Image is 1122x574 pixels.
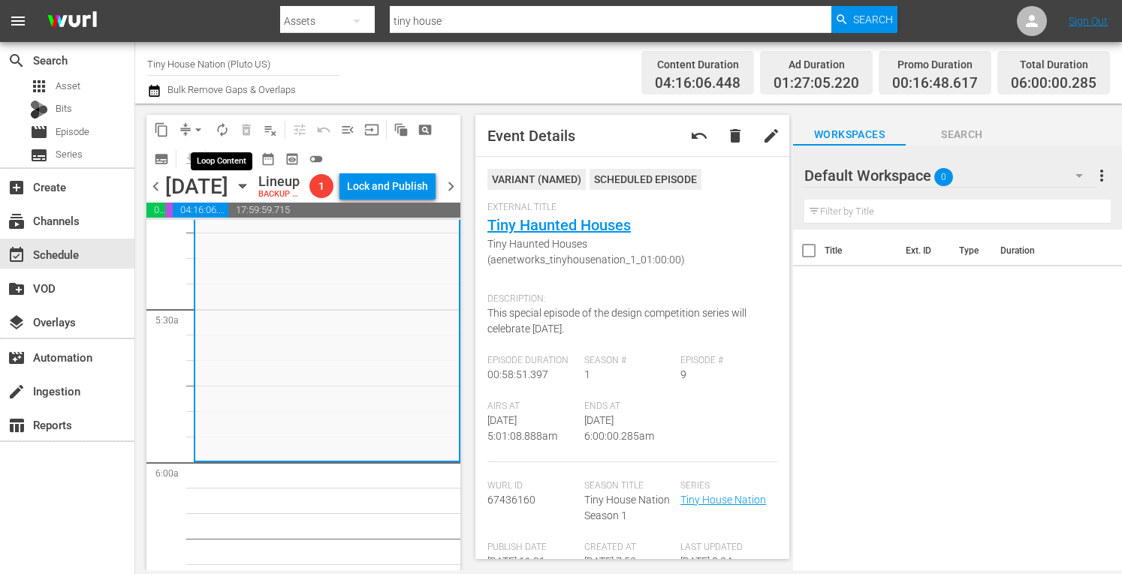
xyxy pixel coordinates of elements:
[584,494,670,521] span: Tiny House Nation Season 1
[258,190,303,200] div: BACKUP WILL DELIVER: [DATE] 4a (local)
[347,173,428,200] div: Lock and Publish
[56,125,89,140] span: Episode
[853,6,893,33] span: Search
[774,54,859,75] div: Ad Duration
[312,118,336,142] span: Revert to Primary Episode
[487,368,548,380] span: 00:58:51.397
[394,122,409,137] span: auto_awesome_motion_outlined
[825,230,897,272] th: Title
[655,75,740,92] span: 04:16:06.448
[584,542,674,554] span: Created At
[753,118,789,154] button: edit
[149,147,173,171] span: Create Series Block
[487,216,631,234] a: Tiny Haunted Houses
[680,355,770,367] span: Episode #
[364,122,379,137] span: input
[8,246,26,264] span: Schedule
[680,494,766,506] a: Tiny House Nation
[418,122,433,137] span: pageview_outlined
[690,127,708,145] span: Revert to Primary Episode
[191,122,206,137] span: arrow_drop_down
[1093,158,1111,194] button: more_vert
[154,152,169,167] span: subtitles_outlined
[487,169,586,190] div: VARIANT ( NAMED )
[717,118,753,154] button: delete
[991,230,1081,272] th: Duration
[234,118,258,142] span: Select an event to delete
[487,293,770,305] span: Description:
[36,4,108,39] img: ans4CAIJ8jUAAAAAAAAAAAAAAAAAAAAAAAAgQb4GAAAAAAAAAAAAAAAAAAAAAAAAJMjXAAAAAAAAAAAAAAAAAAAAAAAAgAT5G...
[680,480,770,492] span: Series
[487,494,535,506] span: 67436160
[584,555,651,567] span: [DATE] 7:53am
[263,122,278,137] span: playlist_remove_outlined
[487,355,577,367] span: Episode Duration
[681,118,717,154] button: undo
[680,368,686,380] span: 9
[892,75,978,92] span: 00:16:48.617
[584,414,654,442] span: [DATE] 6:00:00.285am
[487,414,557,442] span: [DATE] 5:01:08.888am
[56,101,72,116] span: Bits
[950,230,991,272] th: Type
[1093,167,1111,185] span: more_vert
[584,368,590,380] span: 1
[1069,15,1108,27] a: Sign Out
[8,212,26,230] span: Channels
[762,127,780,145] span: edit
[487,401,577,413] span: Airs At
[30,77,48,95] span: Asset
[726,127,744,145] span: delete
[261,152,276,167] span: date_range_outlined
[360,118,384,142] span: Update Metadata from Key Asset
[8,314,26,332] span: Overlays
[487,307,746,335] span: This special episode of the design competition series will celebrate [DATE].
[584,355,674,367] span: Season #
[149,118,173,142] span: Copy Lineup
[30,101,48,119] div: Bits
[173,118,210,142] span: Remove Gaps & Overlaps
[892,54,978,75] div: Promo Duration
[165,84,296,95] span: Bulk Remove Gaps & Overlaps
[8,416,26,434] span: Reports
[56,147,83,162] span: Series
[413,118,437,142] span: Create Search Block
[146,177,165,196] span: chevron_left
[154,122,169,137] span: content_copy
[30,146,48,164] span: Series
[165,203,173,218] span: 00:16:48.617
[1011,54,1096,75] div: Total Duration
[285,152,300,167] span: preview_outlined
[8,349,26,367] span: Automation
[228,203,460,218] span: 17:59:59.715
[590,169,701,190] div: Scheduled Episode
[8,179,26,197] span: Create
[487,555,560,567] span: [DATE] 11:01am
[56,79,80,94] span: Asset
[897,230,950,272] th: Ext. ID
[831,6,897,33] button: Search
[258,173,303,190] div: Lineup
[232,147,256,171] span: Week Calendar View
[309,152,324,167] span: toggle_off
[8,52,26,70] span: Search
[309,180,333,192] span: 1
[215,122,230,137] span: autorenew_outlined
[906,125,1018,144] span: Search
[165,174,228,199] div: [DATE]
[339,173,436,200] button: Lock and Publish
[487,127,575,145] span: Event Details
[384,115,413,144] span: Refresh All Search Blocks
[336,118,360,142] span: Fill episodes with ad slates
[173,203,228,218] span: 04:16:06.448
[1011,75,1096,92] span: 06:00:00.285
[8,383,26,401] span: Ingestion
[680,555,747,567] span: [DATE] 8:34am
[178,122,193,137] span: compress
[793,125,906,144] span: Workspaces
[9,12,27,30] span: menu
[487,480,577,492] span: Wurl Id
[487,202,770,214] span: External Title
[680,542,770,554] span: Last Updated
[804,155,1097,197] div: Default Workspace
